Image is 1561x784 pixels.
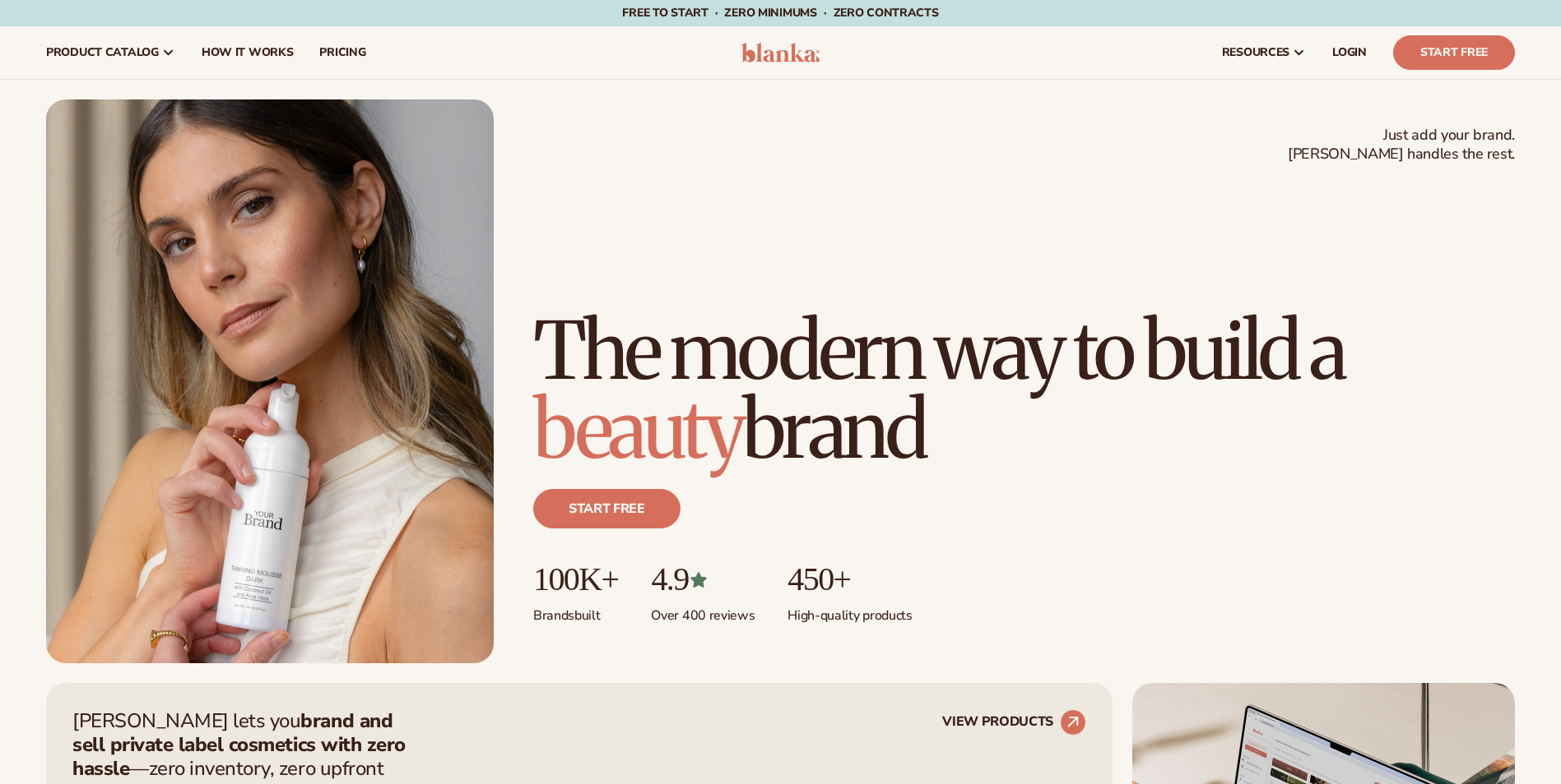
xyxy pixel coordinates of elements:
strong: brand and sell private label cosmetics with zero hassle [72,708,406,782]
a: Start free [533,489,681,528]
a: resources [1209,26,1319,79]
p: Over 400 reviews [651,597,755,625]
img: logo [741,43,820,62]
span: beauty [533,380,742,479]
a: pricing [306,26,379,79]
span: Free to start · ZERO minimums · ZERO contracts [622,5,938,21]
img: Female holding tanning mousse. [46,99,494,663]
span: How It Works [202,46,294,59]
p: 4.9 [651,561,755,597]
p: Brands built [533,597,618,625]
a: VIEW PRODUCTS [942,709,1086,736]
span: product catalog [46,46,159,59]
span: resources [1222,46,1289,59]
p: 100K+ [533,561,618,597]
h1: The modern way to build a brand [533,311,1515,469]
a: How It Works [188,26,307,79]
a: Start Free [1393,35,1515,70]
span: LOGIN [1332,46,1367,59]
span: pricing [319,46,365,59]
a: product catalog [33,26,188,79]
p: High-quality products [787,597,912,625]
p: 450+ [787,561,912,597]
span: Just add your brand. [PERSON_NAME] handles the rest. [1288,126,1515,164]
a: LOGIN [1319,26,1380,79]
